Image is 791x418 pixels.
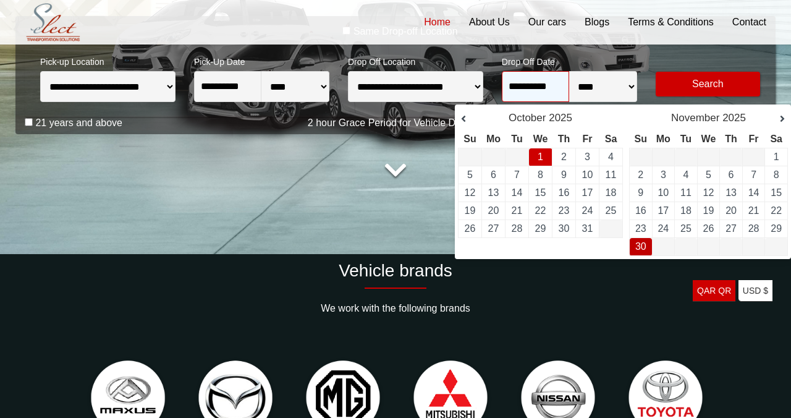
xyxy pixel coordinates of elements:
a: 12 [465,187,476,198]
a: 9 [561,169,567,180]
a: 1 [774,151,779,162]
span: Thursday [725,134,737,144]
span: Tuesday [511,134,522,144]
a: 2 [638,169,643,180]
a: 28 [512,223,523,234]
a: 3 [585,151,590,162]
a: 20 [488,205,499,216]
h2: Vehicle brands [15,260,776,281]
a: 15 [771,187,782,198]
a: 9 [638,187,643,198]
a: 18 [606,187,617,198]
a: 13 [725,187,737,198]
a: 7 [751,169,756,180]
button: Modify Search [656,72,760,96]
a: 27 [488,223,499,234]
span: 2025 [722,112,746,124]
a: 26 [465,223,476,234]
a: 26 [703,223,714,234]
a: 23 [559,205,570,216]
a: 14 [748,187,759,198]
a: 30 [559,223,570,234]
a: 10 [658,187,669,198]
span: Saturday [770,134,782,144]
a: 21 [748,205,759,216]
a: 4 [683,169,688,180]
a: 6 [491,169,496,180]
a: 18 [680,205,692,216]
a: 24 [582,205,593,216]
p: We work with the following brands [15,301,776,316]
span: Thursday [558,134,570,144]
a: 22 [771,205,782,216]
a: 29 [535,223,546,234]
a: 2 [561,151,567,162]
a: 28 [748,223,759,234]
span: Drop Off Location [348,49,483,71]
a: 7 [514,169,520,180]
a: 1 [538,151,543,162]
p: 2 hour Grace Period for Vehicle Drop off [15,116,776,130]
span: Drop Off Date [502,49,637,71]
span: Pick-up Location [40,49,176,71]
a: 25 [606,205,617,216]
label: 21 years and above [35,117,122,129]
a: 22 [535,205,546,216]
span: 2025 [549,112,572,124]
a: 19 [465,205,476,216]
a: 8 [774,169,779,180]
img: Select Rent a Car [19,1,88,44]
a: 11 [680,187,692,198]
span: Monday [656,134,670,144]
a: 21 [512,205,523,216]
a: 31 [582,223,593,234]
span: Sunday [463,134,476,144]
a: 20 [725,205,737,216]
a: 12 [703,187,714,198]
span: November [671,112,719,124]
a: 14 [512,187,523,198]
a: 16 [635,205,646,216]
a: 24 [658,223,669,234]
a: 23 [635,223,646,234]
a: 17 [658,205,669,216]
a: 17 [582,187,593,198]
a: 5 [706,169,711,180]
span: Sunday [635,134,647,144]
a: QAR QR [693,280,735,302]
a: 4 [608,151,614,162]
a: 29 [771,223,782,234]
a: 8 [538,169,543,180]
span: Friday [583,134,593,144]
a: 30 [635,241,646,252]
a: 10 [582,169,593,180]
span: Friday [749,134,759,144]
span: Wednesday [533,134,548,144]
a: 3 [661,169,666,180]
a: Prev [461,113,480,126]
span: Wednesday [701,134,716,144]
a: 11 [606,169,617,180]
a: 5 [467,169,473,180]
span: Monday [486,134,501,144]
a: 16 [559,187,570,198]
span: October [509,112,546,124]
a: 25 [680,223,692,234]
a: USD $ [738,280,772,302]
span: Saturday [605,134,617,144]
a: 15 [535,187,546,198]
a: 13 [488,187,499,198]
a: 27 [725,223,737,234]
a: 6 [729,169,734,180]
span: Tuesday [680,134,692,144]
a: 19 [703,205,714,216]
span: Pick-Up Date [194,49,329,71]
a: Next [766,113,785,126]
